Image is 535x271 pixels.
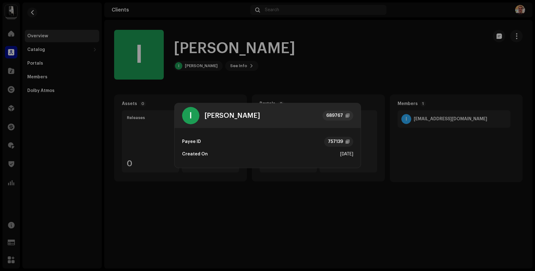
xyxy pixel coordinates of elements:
[204,112,260,119] div: [PERSON_NAME]
[340,148,353,160] div: [DATE]
[326,112,343,119] div: 689767
[182,135,201,148] div: Payee ID
[182,107,199,124] div: I
[328,135,343,148] div: 757139
[182,148,208,160] div: Created On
